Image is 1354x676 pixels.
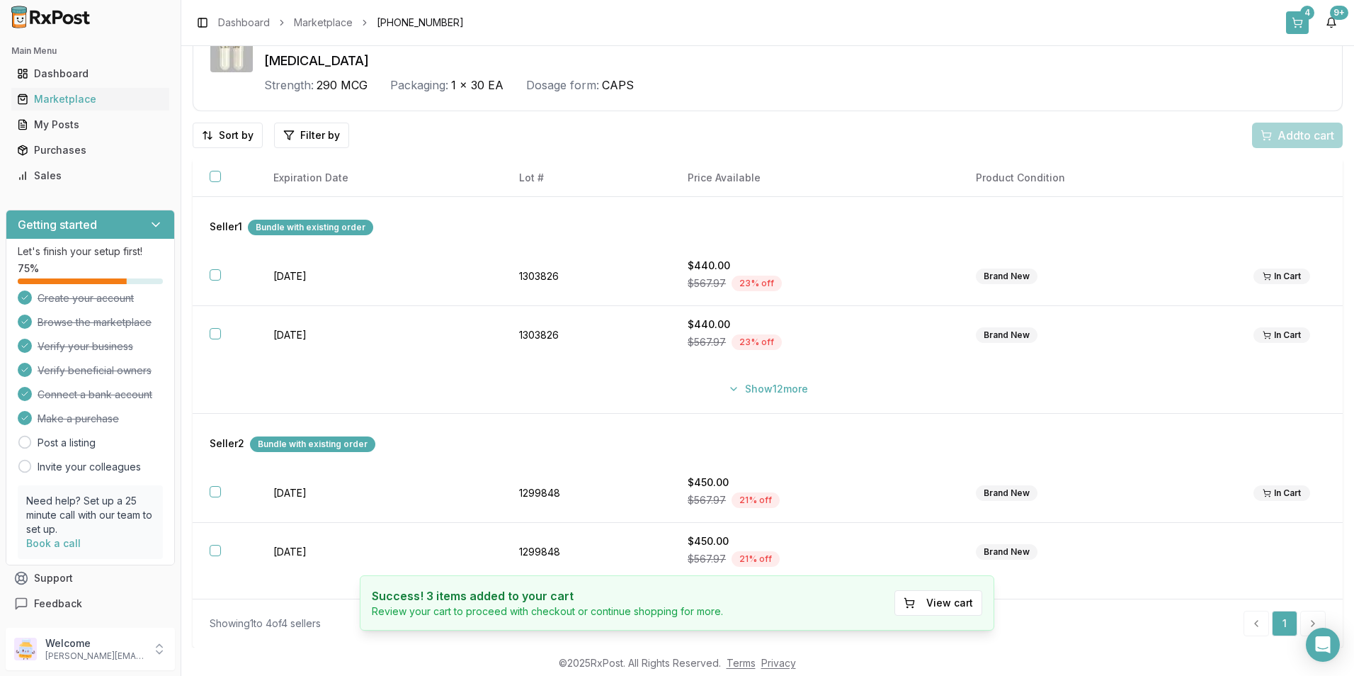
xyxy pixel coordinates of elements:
[502,306,671,365] td: 1303826
[17,118,164,132] div: My Posts
[210,220,242,235] span: Seller 1
[602,77,634,94] span: CAPS
[256,306,502,365] td: [DATE]
[502,159,671,197] th: Lot #
[18,244,163,259] p: Let's finish your setup first!
[6,565,175,591] button: Support
[218,16,270,30] a: Dashboard
[1286,11,1309,34] button: 4
[732,276,782,291] div: 23 % off
[264,51,1325,71] div: [MEDICAL_DATA]
[11,137,169,163] a: Purchases
[894,590,982,616] button: View cart
[17,92,164,106] div: Marketplace
[193,123,263,148] button: Sort by
[6,139,175,162] button: Purchases
[1253,269,1310,284] div: In Cart
[250,436,375,452] div: Bundle with existing order
[1253,485,1310,501] div: In Cart
[14,638,37,660] img: User avatar
[1300,6,1314,20] div: 4
[210,30,253,72] img: Linzess 290 MCG CAPS
[34,597,82,611] span: Feedback
[1244,611,1326,636] nav: pagination
[11,112,169,137] a: My Posts
[6,62,175,85] button: Dashboard
[502,247,671,306] td: 1303826
[38,412,119,426] span: Make a purchase
[17,169,164,183] div: Sales
[451,77,504,94] span: 1 x 30 EA
[976,544,1037,560] div: Brand New
[732,551,780,567] div: 21 % off
[256,247,502,306] td: [DATE]
[976,269,1037,284] div: Brand New
[300,128,340,142] span: Filter by
[719,376,817,402] button: Show12more
[1330,6,1348,20] div: 9+
[38,436,96,450] a: Post a listing
[688,493,726,507] span: $567.97
[11,86,169,112] a: Marketplace
[688,534,942,548] div: $450.00
[218,16,464,30] nav: breadcrumb
[26,537,81,549] a: Book a call
[727,657,756,669] a: Terms
[294,16,353,30] a: Marketplace
[38,364,152,378] span: Verify beneficial owners
[761,657,796,669] a: Privacy
[688,317,942,332] div: $440.00
[959,159,1236,197] th: Product Condition
[256,464,502,523] td: [DATE]
[317,77,368,94] span: 290 MCG
[17,143,164,157] div: Purchases
[264,77,314,94] div: Strength:
[526,77,599,94] div: Dosage form:
[18,216,97,233] h3: Getting started
[6,88,175,111] button: Marketplace
[502,464,671,523] td: 1299848
[372,604,723,619] p: Review your cart to proceed with checkout or continue shopping for more.
[38,339,133,354] span: Verify your business
[210,616,321,631] div: Showing 1 to 4 of 4 sellers
[732,492,780,508] div: 21 % off
[256,159,502,197] th: Expiration Date
[38,460,141,474] a: Invite your colleagues
[38,315,152,329] span: Browse the marketplace
[732,334,782,350] div: 23 % off
[45,636,144,650] p: Welcome
[256,523,502,582] td: [DATE]
[976,485,1037,501] div: Brand New
[6,6,96,28] img: RxPost Logo
[377,16,464,30] span: [PHONE_NUMBER]
[248,220,373,235] div: Bundle with existing order
[671,159,959,197] th: Price Available
[11,45,169,57] h2: Main Menu
[6,591,175,616] button: Feedback
[38,291,134,305] span: Create your account
[219,128,254,142] span: Sort by
[26,494,154,536] p: Need help? Set up a 25 minute call with our team to set up.
[11,163,169,188] a: Sales
[1272,611,1297,636] a: 1
[688,552,726,566] span: $567.97
[6,113,175,136] button: My Posts
[210,436,244,452] span: Seller 2
[688,259,942,273] div: $440.00
[274,123,349,148] button: Filter by
[688,475,942,490] div: $450.00
[6,164,175,187] button: Sales
[372,587,723,604] h4: Success! 3 items added to your cart
[1253,327,1310,343] div: In Cart
[976,327,1037,343] div: Brand New
[45,650,144,662] p: [PERSON_NAME][EMAIL_ADDRESS][DOMAIN_NAME]
[11,61,169,86] a: Dashboard
[502,523,671,582] td: 1299848
[688,276,726,291] span: $567.97
[1320,11,1343,34] button: 9+
[1306,628,1340,662] div: Open Intercom Messenger
[688,335,726,349] span: $567.97
[17,67,164,81] div: Dashboard
[390,77,448,94] div: Packaging:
